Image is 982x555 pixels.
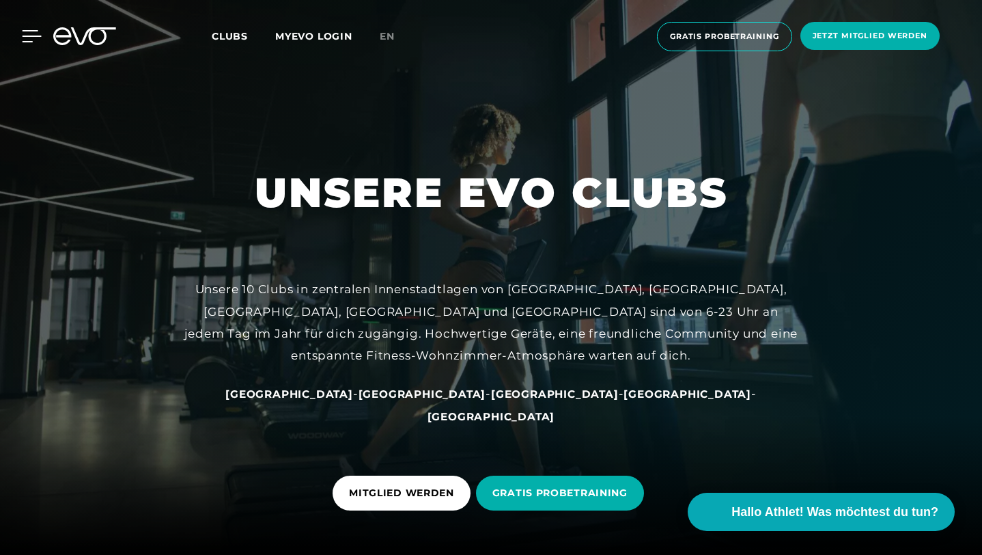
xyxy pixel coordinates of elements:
[476,465,649,521] a: GRATIS PROBETRAINING
[623,387,751,401] a: [GEOGRAPHIC_DATA]
[212,29,275,42] a: Clubs
[653,22,796,51] a: Gratis Probetraining
[380,30,395,42] span: en
[359,387,486,401] a: [GEOGRAPHIC_DATA]
[184,383,798,427] div: - - - -
[333,465,476,521] a: MITGLIED WERDEN
[427,410,555,423] span: [GEOGRAPHIC_DATA]
[349,486,454,500] span: MITGLIED WERDEN
[184,278,798,366] div: Unsere 10 Clubs in zentralen Innenstadtlagen von [GEOGRAPHIC_DATA], [GEOGRAPHIC_DATA], [GEOGRAPHI...
[492,486,628,500] span: GRATIS PROBETRAINING
[212,30,248,42] span: Clubs
[380,29,411,44] a: en
[670,31,779,42] span: Gratis Probetraining
[491,387,619,401] a: [GEOGRAPHIC_DATA]
[275,30,352,42] a: MYEVO LOGIN
[427,409,555,423] a: [GEOGRAPHIC_DATA]
[813,30,927,42] span: Jetzt Mitglied werden
[255,166,728,219] h1: UNSERE EVO CLUBS
[731,503,938,522] span: Hallo Athlet! Was möchtest du tun?
[688,493,955,531] button: Hallo Athlet! Was möchtest du tun?
[225,387,353,401] a: [GEOGRAPHIC_DATA]
[796,22,944,51] a: Jetzt Mitglied werden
